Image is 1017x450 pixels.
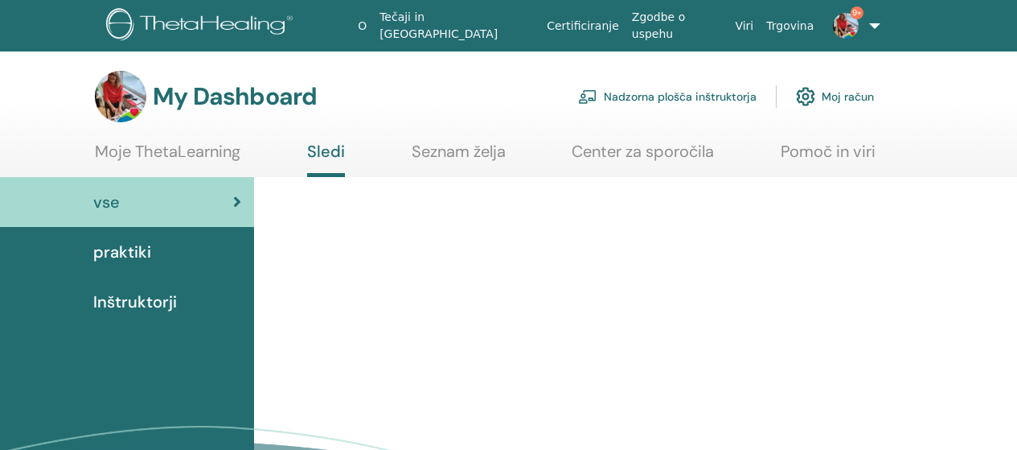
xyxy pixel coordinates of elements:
[572,142,714,173] a: Center za sporočila
[796,83,815,110] img: cog.svg
[728,11,760,41] a: Viri
[153,82,317,111] h3: My Dashboard
[540,11,625,41] a: Certificiranje
[760,11,820,41] a: Trgovina
[93,290,177,314] span: Inštruktorji
[351,11,373,41] a: O
[373,2,540,49] a: Tečaji in [GEOGRAPHIC_DATA]
[307,142,345,177] a: Sledi
[851,6,863,19] span: 9+
[625,2,729,49] a: Zgodbe o uspehu
[578,79,757,114] a: Nadzorna plošča inštruktorja
[412,142,506,173] a: Seznam želja
[93,240,151,264] span: praktiki
[781,142,876,173] a: Pomoč in viri
[95,71,146,122] img: default.jpg
[93,190,120,214] span: vse
[796,79,874,114] a: Moj račun
[106,8,298,44] img: logo.png
[578,89,597,104] img: chalkboard-teacher.svg
[833,13,859,39] img: default.jpg
[95,142,240,173] a: Moje ThetaLearning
